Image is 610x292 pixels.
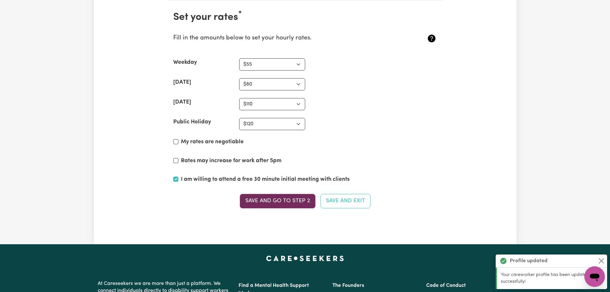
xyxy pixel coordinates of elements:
p: Your careworker profile has been updated successfully! [501,271,603,285]
a: The Founders [332,283,364,288]
label: I am willing to attend a free 30 minute initial meeting with clients [181,175,350,184]
a: Code of Conduct [426,283,466,288]
a: Careseekers home page [266,256,344,261]
label: [DATE] [173,78,191,87]
label: Weekday [173,58,197,67]
label: My rates are negotiable [181,138,244,146]
h2: Set your rates [173,11,437,23]
strong: Profile updated [510,257,548,265]
button: Close [598,257,605,265]
button: Save and go to Step 2 [240,194,315,208]
label: Rates may increase for work after 5pm [181,157,281,165]
label: [DATE] [173,98,191,106]
button: Save and Exit [321,194,370,208]
p: Fill in the amounts below to set your hourly rates. [173,34,393,43]
iframe: Button to launch messaging window [584,266,605,287]
label: Public Holiday [173,118,211,126]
